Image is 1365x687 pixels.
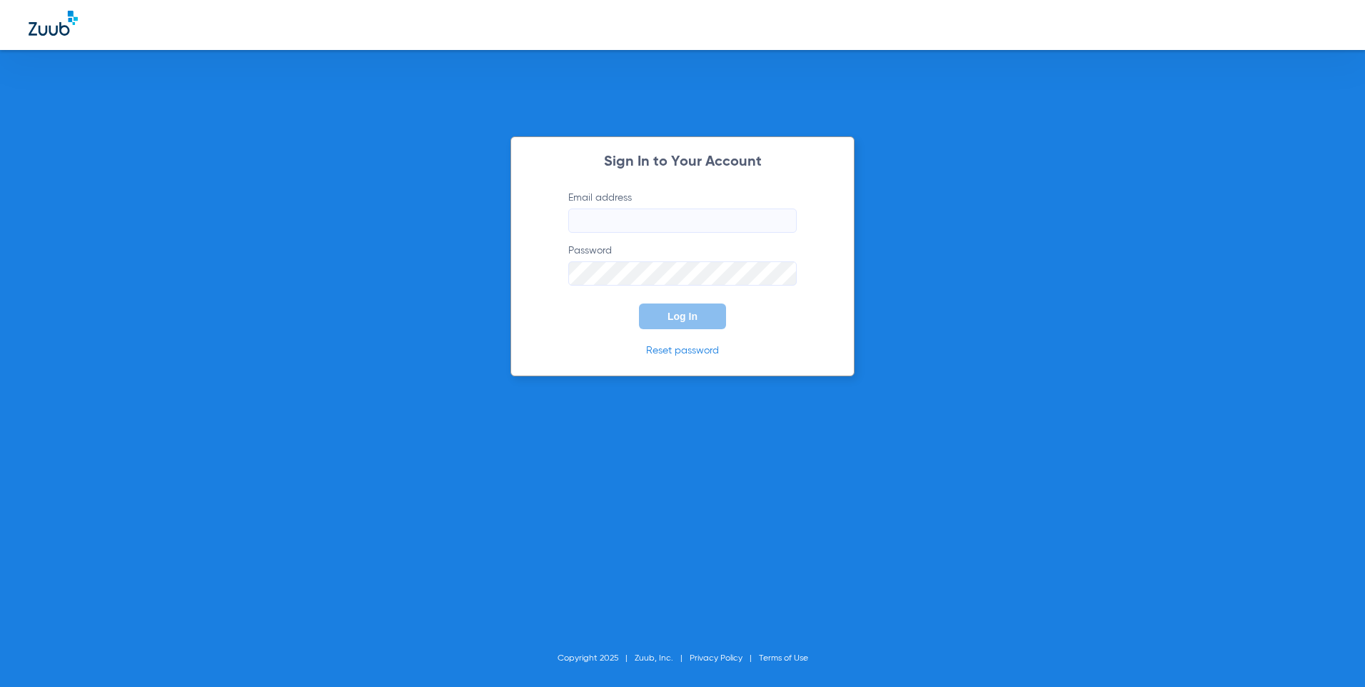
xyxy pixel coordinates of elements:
[568,191,797,233] label: Email address
[568,209,797,233] input: Email address
[668,311,697,322] span: Log In
[568,261,797,286] input: Password
[547,155,818,169] h2: Sign In to Your Account
[558,651,635,666] li: Copyright 2025
[568,244,797,286] label: Password
[29,11,78,36] img: Zuub Logo
[646,346,719,356] a: Reset password
[639,304,726,329] button: Log In
[635,651,690,666] li: Zuub, Inc.
[690,654,742,663] a: Privacy Policy
[759,654,808,663] a: Terms of Use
